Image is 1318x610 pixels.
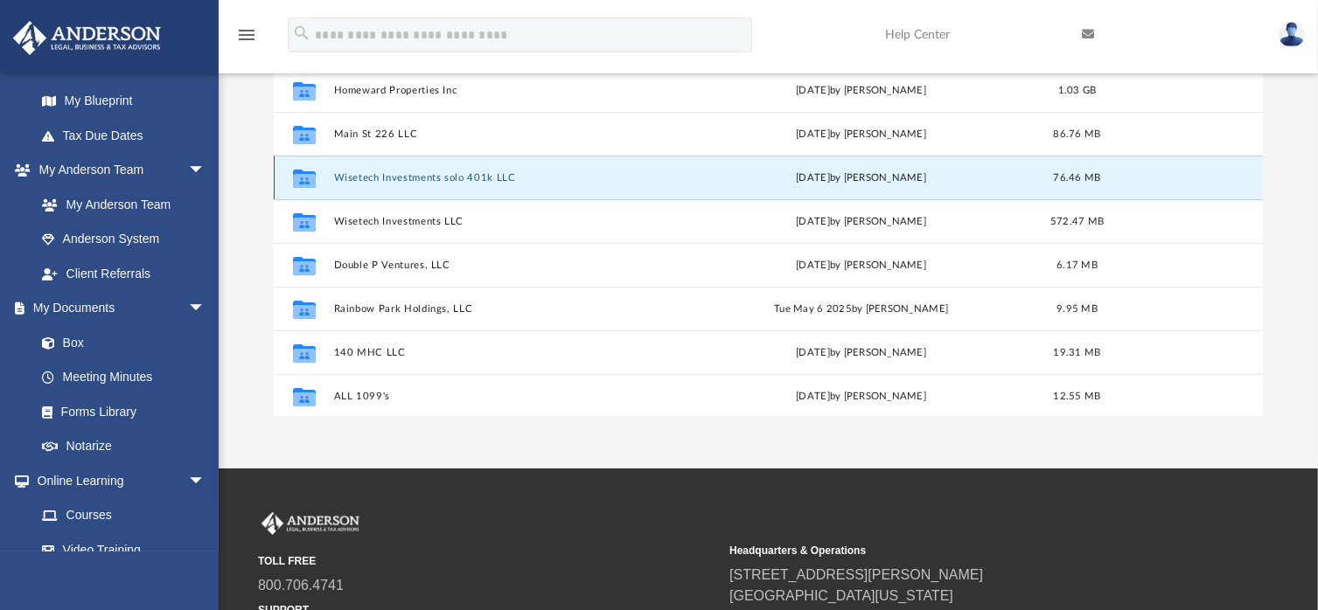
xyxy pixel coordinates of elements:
[687,214,1034,230] div: [DATE] by [PERSON_NAME]
[258,553,717,569] small: TOLL FREE
[687,345,1034,361] div: [DATE] by [PERSON_NAME]
[12,463,223,498] a: Online Learningarrow_drop_down
[1053,173,1100,183] span: 76.46 MB
[333,391,680,402] button: ALL 1099's
[188,153,223,189] span: arrow_drop_down
[333,303,680,315] button: Rainbow Park Holdings, LLC
[12,153,223,188] a: My Anderson Teamarrow_drop_down
[8,21,166,55] img: Anderson Advisors Platinum Portal
[333,216,680,227] button: Wisetech Investments LLC
[729,567,983,582] a: [STREET_ADDRESS][PERSON_NAME]
[1056,304,1098,314] span: 9.95 MB
[1053,392,1100,401] span: 12.55 MB
[24,325,214,360] a: Box
[333,128,680,140] button: Main St 226 LLC
[24,256,223,291] a: Client Referrals
[687,127,1034,142] div: [DATE] by [PERSON_NAME]
[24,498,223,533] a: Courses
[687,258,1034,274] div: [DATE] by [PERSON_NAME]
[24,187,214,222] a: My Anderson Team
[24,394,214,429] a: Forms Library
[729,543,1189,558] small: Headquarters & Operations
[236,33,257,45] a: menu
[333,347,680,358] button: 140 MHC LLC
[687,170,1034,186] div: [DATE] by [PERSON_NAME]
[1279,22,1305,47] img: User Pic
[24,532,214,567] a: Video Training
[687,389,1034,405] div: [DATE] by [PERSON_NAME]
[1053,129,1100,139] span: 86.76 MB
[687,302,1034,317] div: Tue May 6 2025 by [PERSON_NAME]
[333,85,680,96] button: Homeward Properties Inc
[1056,260,1098,270] span: 6.17 MB
[12,291,223,326] a: My Documentsarrow_drop_down
[188,463,223,499] span: arrow_drop_down
[333,260,680,271] button: Double P Ventures, LLC
[24,222,223,257] a: Anderson System
[292,24,311,43] i: search
[1050,217,1104,226] span: 572.47 MB
[24,118,232,153] a: Tax Due Dates
[236,24,257,45] i: menu
[687,83,1034,99] div: [DATE] by [PERSON_NAME]
[188,291,223,327] span: arrow_drop_down
[274,54,1263,416] div: grid
[24,429,223,464] a: Notarize
[24,360,223,395] a: Meeting Minutes
[1057,86,1096,95] span: 1.03 GB
[258,512,363,535] img: Anderson Advisors Platinum Portal
[24,84,223,119] a: My Blueprint
[1053,348,1100,357] span: 19.31 MB
[258,578,344,593] a: 800.706.4741
[729,588,953,603] a: [GEOGRAPHIC_DATA][US_STATE]
[333,172,680,184] button: Wisetech Investments solo 401k LLC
